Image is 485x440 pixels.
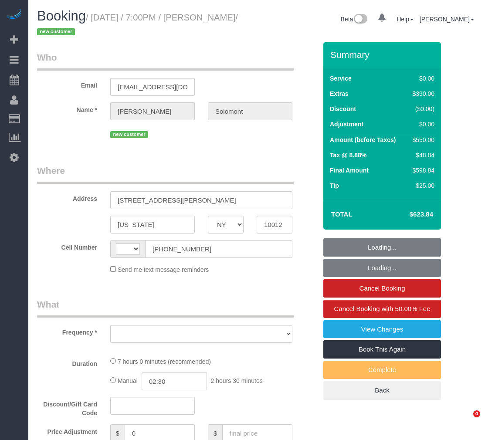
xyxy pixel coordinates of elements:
[257,216,292,234] input: Zip Code
[330,151,366,159] label: Tax @ 8.88%
[37,164,294,184] legend: Where
[110,216,195,234] input: City
[37,13,238,37] small: / [DATE] / 7:00PM / [PERSON_NAME]
[323,320,441,338] a: View Changes
[353,14,367,25] img: New interface
[455,410,476,431] iframe: Intercom live chat
[420,16,474,23] a: [PERSON_NAME]
[31,78,104,90] label: Email
[37,8,86,24] span: Booking
[397,16,414,23] a: Help
[323,300,441,318] a: Cancel Booking with 50.00% Fee
[409,181,434,190] div: $25.00
[409,89,434,98] div: $390.00
[145,240,292,258] input: Cell Number
[341,16,368,23] a: Beta
[31,424,104,436] label: Price Adjustment
[37,51,294,71] legend: Who
[208,102,292,120] input: Last Name
[323,381,441,399] a: Back
[31,191,104,203] label: Address
[37,28,75,35] span: new customer
[31,102,104,114] label: Name *
[5,9,23,21] img: Automaid Logo
[330,120,363,129] label: Adjustment
[37,298,294,318] legend: What
[409,135,434,144] div: $550.00
[409,151,434,159] div: $48.84
[31,325,104,337] label: Frequency *
[330,74,352,83] label: Service
[330,166,369,175] label: Final Amount
[31,397,104,417] label: Discount/Gift Card Code
[118,377,138,384] span: Manual
[330,50,437,60] h3: Summary
[31,356,104,368] label: Duration
[110,131,148,138] span: new customer
[211,377,263,384] span: 2 hours 30 minutes
[330,105,356,113] label: Discount
[110,102,195,120] input: First Name
[331,210,353,218] strong: Total
[409,166,434,175] div: $598.84
[409,74,434,83] div: $0.00
[31,240,104,252] label: Cell Number
[383,211,433,218] h4: $623.84
[330,89,349,98] label: Extras
[118,358,211,365] span: 7 hours 0 minutes (recommended)
[110,78,195,96] input: Email
[323,279,441,298] a: Cancel Booking
[37,13,238,37] span: /
[409,120,434,129] div: $0.00
[330,135,396,144] label: Amount (before Taxes)
[118,266,209,273] span: Send me text message reminders
[334,305,431,312] span: Cancel Booking with 50.00% Fee
[323,340,441,359] a: Book This Again
[409,105,434,113] div: ($0.00)
[473,410,480,417] span: 4
[330,181,339,190] label: Tip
